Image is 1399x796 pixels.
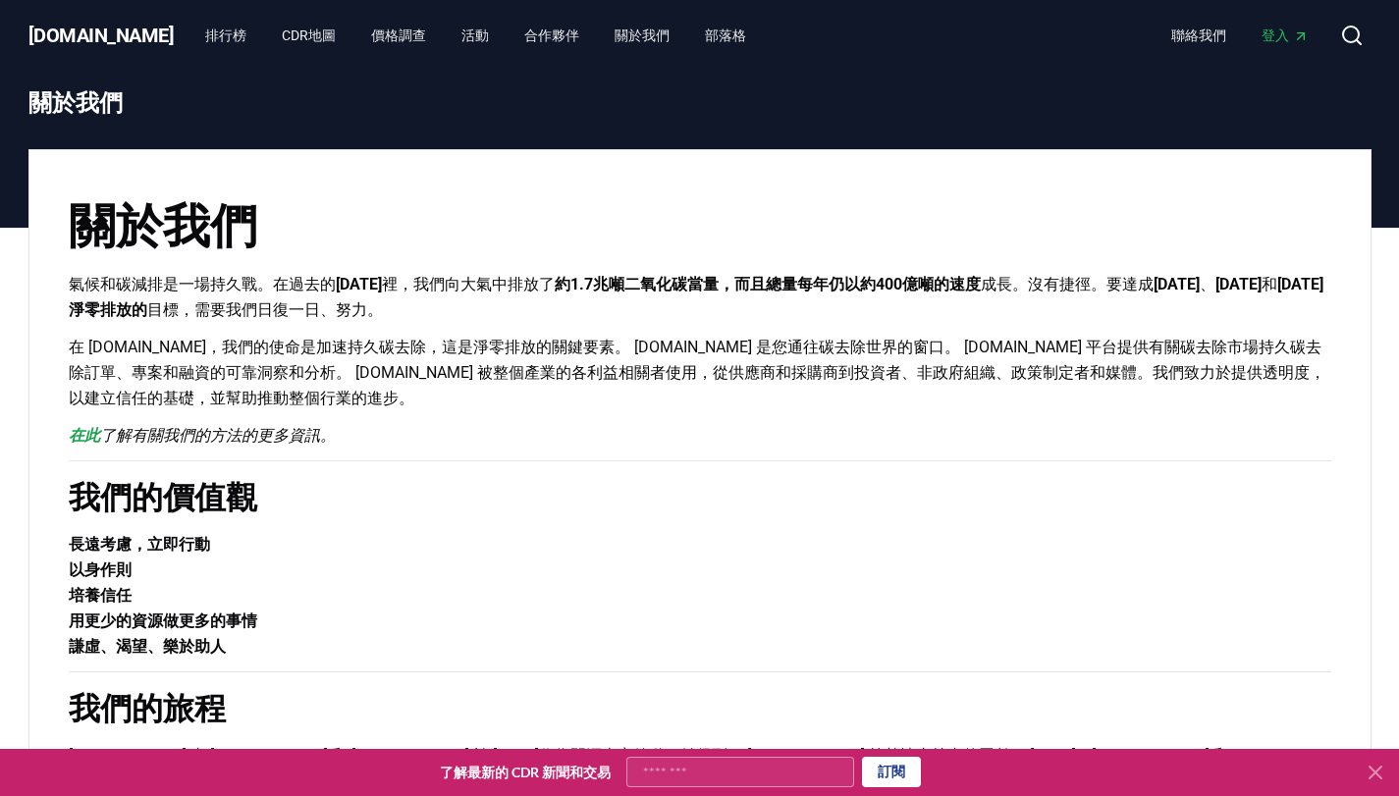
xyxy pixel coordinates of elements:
a: 關於我們 [599,18,685,53]
nav: 主要的 [189,18,762,53]
a: 活動 [446,18,505,53]
font: 關於我們 [69,192,257,256]
font: 登入 [1262,27,1289,43]
a: 合作夥伴 [509,18,595,53]
font: 謙虛、渴望、樂於助人 [69,637,226,656]
font: 排放了 [508,275,555,293]
font: 了解有關我們的方法的更多資訊 [100,426,320,445]
font: 目標，需要我們日復一日、努力。 [147,300,383,319]
font: CDR地圖 [282,27,336,43]
font: 關於我們 [28,85,123,118]
font: 約400億噸的速度 [860,275,981,293]
font: 以身作則 [69,560,132,579]
a: 部落格 [689,18,762,53]
font: 我們的旅程 [69,686,226,729]
a: 價格調查 [355,18,442,53]
font: 長遠考慮，立即行動 [69,535,210,554]
font: 部落格 [705,27,746,43]
font: 和 [1262,275,1277,293]
a: 排行榜 [189,18,262,53]
font: [DATE] [1215,275,1262,293]
font: [DATE] [1154,275,1200,293]
a: 登入 [1246,18,1324,53]
font: 在 [DOMAIN_NAME]，我們的使命是加速持久碳去除，這是淨零排放的關鍵要素。 [DOMAIN_NAME] 是您通往碳去除世界的窗口。 [DOMAIN_NAME] 平台提供有關碳去除市場持... [69,338,1325,407]
font: 氣候和碳減排是一場持久戰。在過去的 [69,275,336,293]
font: 裡，我們向大氣中 [382,275,508,293]
nav: 主要的 [1156,18,1324,53]
font: 活動 [461,27,489,43]
font: 價格調查 [371,27,426,43]
font: 。 [320,426,336,445]
a: CDR地圖 [266,18,351,53]
font: [DOMAIN_NAME] [28,24,175,47]
font: 排行榜 [205,27,246,43]
font: 約1.7兆噸二氧化碳當量，而且總量每年仍以 [555,275,860,293]
font: 用更少的資源做更多的事情 [69,611,257,630]
a: 聯絡我們 [1156,18,1242,53]
font: 培養信任 [69,586,132,605]
a: [DOMAIN_NAME] [28,22,175,49]
font: 成長。沒有捷徑。要達成 [981,275,1154,293]
font: [DATE] [336,275,382,293]
font: 關於我們 [615,27,670,43]
a: 在此 [69,426,100,445]
font: 我們的價值觀 [69,475,257,518]
font: 聯絡我們 [1171,27,1226,43]
font: 、 [1200,275,1215,293]
font: 合作夥伴 [524,27,579,43]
